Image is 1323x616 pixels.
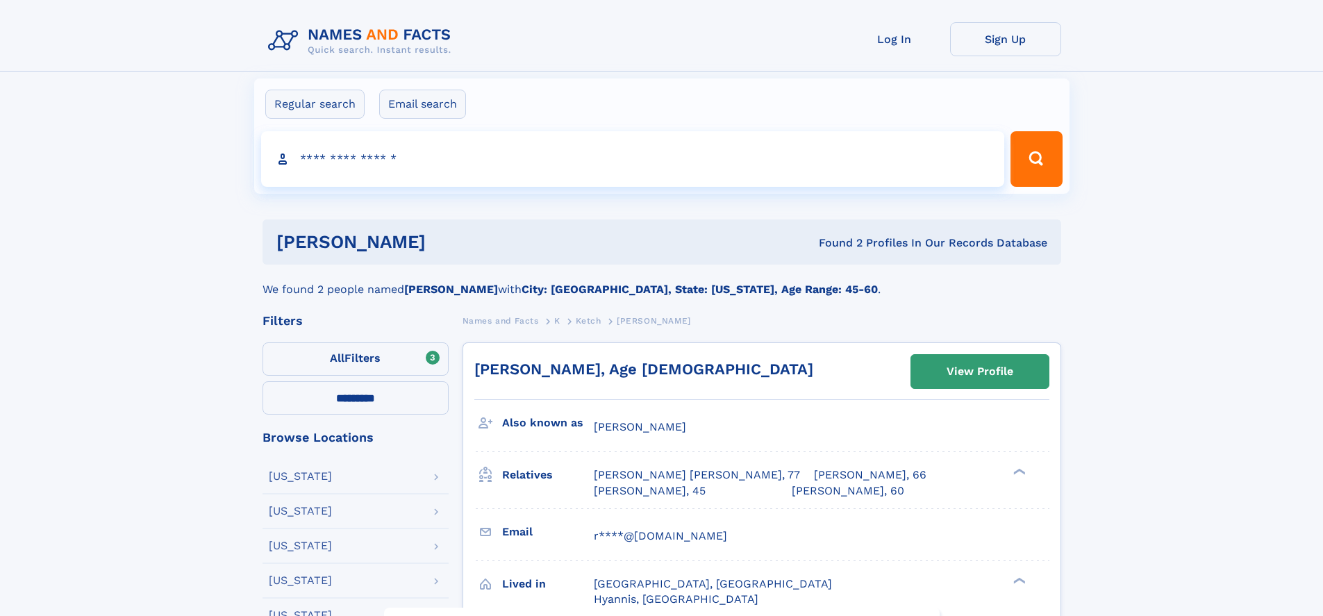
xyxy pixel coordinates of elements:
span: [PERSON_NAME] [594,420,686,433]
span: K [554,316,560,326]
span: All [330,351,344,365]
div: [US_STATE] [269,471,332,482]
span: [GEOGRAPHIC_DATA], [GEOGRAPHIC_DATA] [594,577,832,590]
div: Browse Locations [263,431,449,444]
div: [US_STATE] [269,575,332,586]
label: Regular search [265,90,365,119]
b: City: [GEOGRAPHIC_DATA], State: [US_STATE], Age Range: 45-60 [522,283,878,296]
a: Ketch [576,312,601,329]
div: Found 2 Profiles In Our Records Database [622,235,1047,251]
h3: Email [502,520,594,544]
span: [PERSON_NAME] [617,316,691,326]
label: Email search [379,90,466,119]
input: search input [261,131,1005,187]
a: [PERSON_NAME], 60 [792,483,904,499]
div: View Profile [947,356,1013,388]
div: [US_STATE] [269,506,332,517]
h1: [PERSON_NAME] [276,233,622,251]
a: [PERSON_NAME], 45 [594,483,706,499]
b: [PERSON_NAME] [404,283,498,296]
button: Search Button [1010,131,1062,187]
div: ❯ [1010,576,1026,585]
a: [PERSON_NAME], 66 [814,467,926,483]
a: [PERSON_NAME] [PERSON_NAME], 77 [594,467,800,483]
h3: Relatives [502,463,594,487]
a: Log In [839,22,950,56]
a: [PERSON_NAME], Age [DEMOGRAPHIC_DATA] [474,360,813,378]
a: Names and Facts [463,312,539,329]
a: View Profile [911,355,1049,388]
span: Hyannis, [GEOGRAPHIC_DATA] [594,592,758,606]
span: Ketch [576,316,601,326]
div: Filters [263,315,449,327]
h3: Also known as [502,411,594,435]
label: Filters [263,342,449,376]
div: [US_STATE] [269,540,332,551]
div: We found 2 people named with . [263,265,1061,298]
img: Logo Names and Facts [263,22,463,60]
div: ❯ [1010,467,1026,476]
a: K [554,312,560,329]
h3: Lived in [502,572,594,596]
a: Sign Up [950,22,1061,56]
